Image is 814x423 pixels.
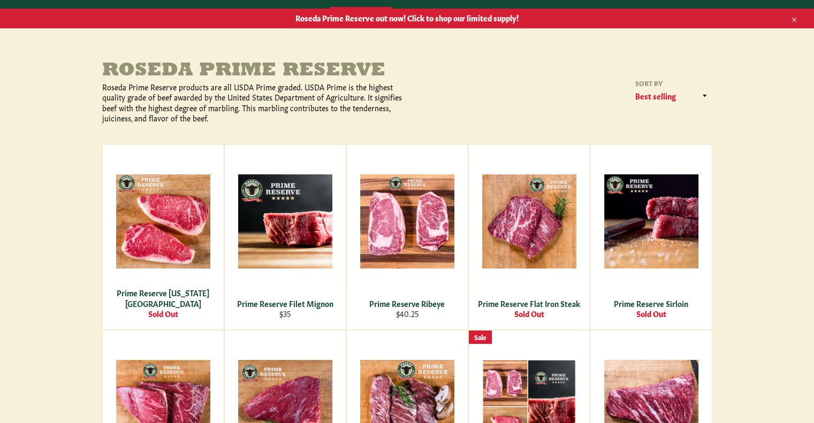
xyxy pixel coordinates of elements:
[604,174,698,268] img: Prime Reserve Sirloin
[597,298,705,309] div: Prime Reserve Sirloin
[102,144,224,330] a: Prime Reserve New York Strip Prime Reserve [US_STATE][GEOGRAPHIC_DATA] Sold Out
[102,60,407,82] h1: Roseda Prime Reserve
[116,174,210,268] img: Prime Reserve New York Strip
[475,298,583,309] div: Prime Reserve Flat Iron Steak
[597,309,705,319] div: Sold Out
[224,144,346,330] a: Prime Reserve Filet Mignon Prime Reserve Filet Mignon $35
[590,144,712,330] a: Prime Reserve Sirloin Prime Reserve Sirloin Sold Out
[238,174,332,268] img: Prime Reserve Filet Mignon
[469,330,492,344] div: Sale
[353,298,461,309] div: Prime Reserve Ribeye
[109,309,217,319] div: Sold Out
[468,144,590,330] a: Prime Reserve Flat Iron Steak Prime Reserve Flat Iron Steak Sold Out
[231,309,339,319] div: $35
[346,144,468,330] a: Prime Reserve Ribeye Prime Reserve Ribeye $40.25
[102,82,407,123] p: Roseda Prime Reserve products are all USDA Prime graded. USDA Prime is the highest quality grade ...
[632,79,712,88] label: Sort by
[482,174,576,268] img: Prime Reserve Flat Iron Steak
[353,309,461,319] div: $40.25
[475,309,583,319] div: Sold Out
[360,174,454,268] img: Prime Reserve Ribeye
[109,288,217,309] div: Prime Reserve [US_STATE][GEOGRAPHIC_DATA]
[231,298,339,309] div: Prime Reserve Filet Mignon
